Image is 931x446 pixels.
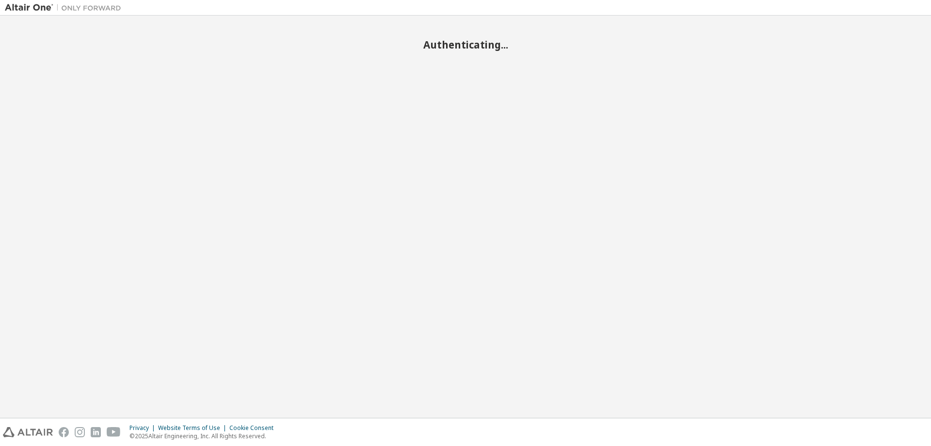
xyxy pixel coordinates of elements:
div: Cookie Consent [229,424,279,432]
p: © 2025 Altair Engineering, Inc. All Rights Reserved. [129,432,279,440]
img: linkedin.svg [91,427,101,437]
img: altair_logo.svg [3,427,53,437]
img: facebook.svg [59,427,69,437]
h2: Authenticating... [5,38,926,51]
img: youtube.svg [107,427,121,437]
div: Website Terms of Use [158,424,229,432]
img: Altair One [5,3,126,13]
div: Privacy [129,424,158,432]
img: instagram.svg [75,427,85,437]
